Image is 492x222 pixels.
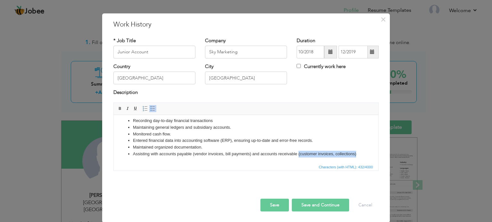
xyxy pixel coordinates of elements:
[114,115,378,163] iframe: Rich Text Editor, workEditor
[113,63,130,70] label: Country
[117,105,124,112] a: Bold
[205,37,226,44] label: Company
[260,199,289,211] button: Save
[205,63,214,70] label: City
[381,14,386,25] span: ×
[124,105,131,112] a: Italic
[113,89,138,96] label: Description
[317,164,375,170] div: Statistics
[113,37,136,44] label: * Job Title
[142,105,149,112] a: Insert/Remove Numbered List
[149,105,156,112] a: Insert/Remove Bulleted List
[297,64,301,68] input: Currently work here
[132,105,139,112] a: Underline
[297,37,315,44] label: Duration
[317,164,374,170] span: Characters (with HTML): 432/4000
[292,199,349,211] button: Save and Continue
[339,46,368,58] input: Present
[297,46,324,58] input: From
[113,20,379,29] h3: Work History
[297,63,346,70] label: Currently work here
[352,199,379,211] button: Cancel
[378,14,388,25] button: Close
